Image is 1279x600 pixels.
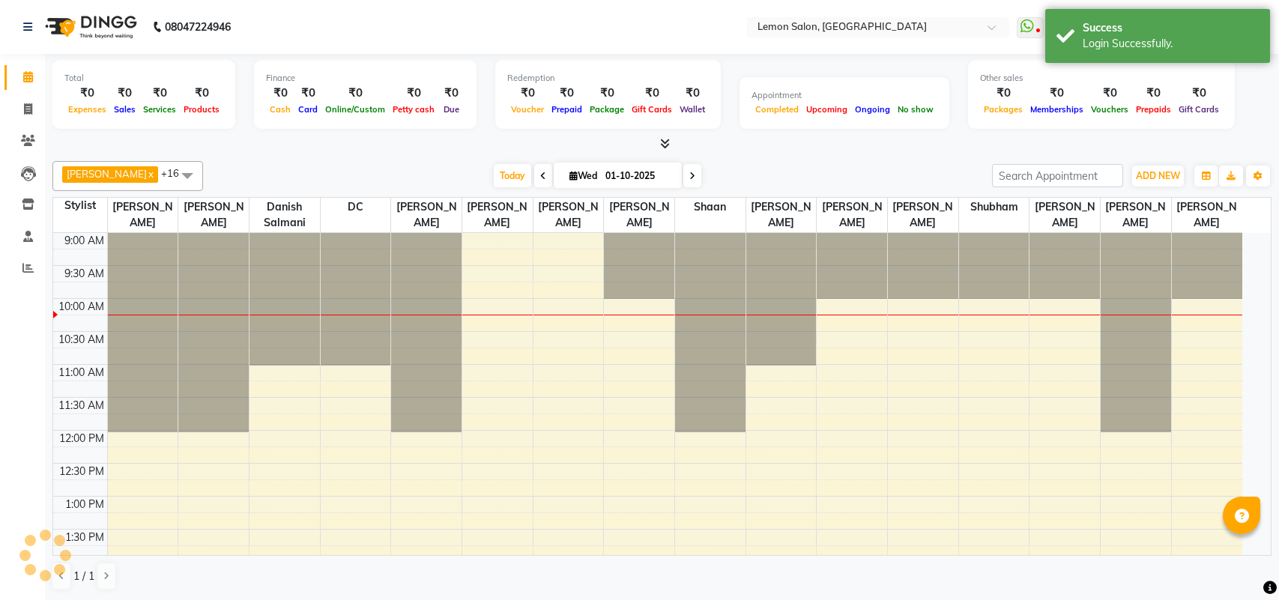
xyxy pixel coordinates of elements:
[746,198,817,232] span: [PERSON_NAME]
[1083,20,1259,36] div: Success
[110,104,139,115] span: Sales
[548,104,586,115] span: Prepaid
[507,72,709,85] div: Redemption
[294,85,321,102] div: ₹0
[1175,104,1223,115] span: Gift Cards
[675,198,746,216] span: Shaan
[586,85,628,102] div: ₹0
[55,365,107,381] div: 11:00 AM
[628,104,676,115] span: Gift Cards
[1087,104,1132,115] span: Vouchers
[38,6,141,48] img: logo
[250,198,320,232] span: Danish Salmani
[802,104,851,115] span: Upcoming
[959,198,1029,216] span: Shubham
[321,198,391,216] span: DC
[73,569,94,584] span: 1 / 1
[1101,198,1171,232] span: [PERSON_NAME]
[1175,85,1223,102] div: ₹0
[1132,85,1175,102] div: ₹0
[139,104,180,115] span: Services
[389,85,438,102] div: ₹0
[266,104,294,115] span: Cash
[53,198,107,213] div: Stylist
[980,72,1223,85] div: Other sales
[62,530,107,545] div: 1:30 PM
[110,85,139,102] div: ₹0
[266,72,465,85] div: Finance
[139,85,180,102] div: ₹0
[1083,36,1259,52] div: Login Successfully.
[462,198,533,232] span: [PERSON_NAME]
[56,464,107,479] div: 12:30 PM
[851,104,894,115] span: Ongoing
[676,104,709,115] span: Wallet
[438,85,465,102] div: ₹0
[180,104,223,115] span: Products
[55,332,107,348] div: 10:30 AM
[64,104,110,115] span: Expenses
[64,85,110,102] div: ₹0
[676,85,709,102] div: ₹0
[507,104,548,115] span: Voucher
[56,431,107,446] div: 12:00 PM
[147,168,154,180] a: x
[1029,198,1100,232] span: [PERSON_NAME]
[67,168,147,180] span: [PERSON_NAME]
[1132,104,1175,115] span: Prepaids
[178,198,249,232] span: [PERSON_NAME]
[1172,198,1242,232] span: [PERSON_NAME]
[1136,170,1180,181] span: ADD NEW
[752,104,802,115] span: Completed
[494,164,531,187] span: Today
[161,167,190,179] span: +16
[165,6,231,48] b: 08047224946
[992,164,1123,187] input: Search Appointment
[61,233,107,249] div: 9:00 AM
[548,85,586,102] div: ₹0
[888,198,958,232] span: [PERSON_NAME]
[1026,85,1087,102] div: ₹0
[604,198,674,232] span: [PERSON_NAME]
[440,104,463,115] span: Due
[62,497,107,512] div: 1:00 PM
[64,72,223,85] div: Total
[391,198,462,232] span: [PERSON_NAME]
[180,85,223,102] div: ₹0
[980,104,1026,115] span: Packages
[1132,166,1184,187] button: ADD NEW
[55,398,107,413] div: 11:30 AM
[601,165,676,187] input: 2025-10-01
[752,89,937,102] div: Appointment
[817,198,887,232] span: [PERSON_NAME]
[321,85,389,102] div: ₹0
[266,85,294,102] div: ₹0
[586,104,628,115] span: Package
[980,85,1026,102] div: ₹0
[894,104,937,115] span: No show
[294,104,321,115] span: Card
[566,170,601,181] span: Wed
[1026,104,1087,115] span: Memberships
[61,266,107,282] div: 9:30 AM
[628,85,676,102] div: ₹0
[507,85,548,102] div: ₹0
[1087,85,1132,102] div: ₹0
[389,104,438,115] span: Petty cash
[321,104,389,115] span: Online/Custom
[55,299,107,315] div: 10:00 AM
[533,198,604,232] span: [PERSON_NAME]
[108,198,178,232] span: [PERSON_NAME]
